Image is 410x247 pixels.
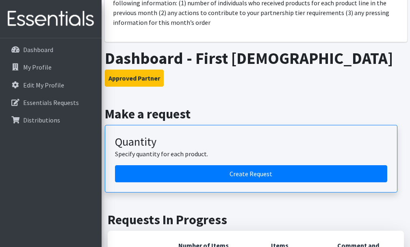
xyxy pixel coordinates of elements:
[3,5,98,33] img: HumanEssentials
[3,112,98,128] a: Distributions
[23,98,79,107] p: Essentials Requests
[3,77,98,93] a: Edit My Profile
[115,165,387,182] a: Create a request by quantity
[23,46,53,54] p: Dashboard
[105,70,164,87] button: Approved Partner
[105,106,407,122] h2: Make a request
[3,94,98,111] a: Essentials Requests
[23,81,64,89] p: Edit My Profile
[23,63,52,71] p: My Profile
[105,48,407,68] h1: Dashboard - First [DEMOGRAPHIC_DATA]
[108,212,404,227] h2: Requests In Progress
[3,59,98,75] a: My Profile
[3,42,98,58] a: Dashboard
[23,116,60,124] p: Distributions
[115,135,387,149] h3: Quantity
[115,149,387,159] p: Specify quantity for each product.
